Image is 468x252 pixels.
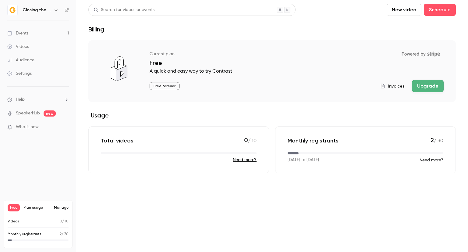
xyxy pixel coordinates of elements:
h1: Billing [88,26,104,33]
span: 2 [431,136,434,144]
div: Settings [7,70,32,77]
button: Need more? [233,157,257,163]
span: Plan usage [23,205,50,210]
li: help-dropdown-opener [7,96,69,103]
p: / 30 [431,136,443,145]
span: What's new [16,124,39,130]
p: A quick and easy way to try Contrast [150,68,444,75]
div: Events [7,30,28,36]
span: Free [8,204,20,211]
p: Total videos [101,137,133,144]
h2: Usage [88,112,456,119]
a: Manage [54,205,69,210]
h6: Closing the Loop [23,7,51,13]
p: Monthly registrants [8,232,41,237]
iframe: Noticeable Trigger [62,124,69,130]
p: Videos [8,219,19,224]
button: Schedule [424,4,456,16]
img: Closing the Loop [8,5,17,15]
button: Need more? [420,157,443,163]
button: New video [387,4,421,16]
p: / 30 [60,232,69,237]
span: 0 [60,220,62,223]
p: Free forever [150,82,179,90]
span: new [44,110,56,117]
div: Search for videos or events [94,7,154,13]
button: Invoices [380,83,405,89]
a: SpeakerHub [16,110,40,117]
section: billing [88,40,456,173]
div: Audience [7,57,34,63]
span: Help [16,96,25,103]
p: Monthly registrants [288,137,339,144]
p: Current plan [150,51,175,57]
span: 2 [60,232,62,236]
span: 0 [244,136,248,144]
p: Free [150,59,444,67]
div: Videos [7,44,29,50]
p: [DATE] to [DATE] [288,157,319,163]
button: Upgrade [412,80,444,92]
p: / 10 [60,219,69,224]
span: Invoices [388,83,405,89]
p: / 10 [244,136,257,145]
